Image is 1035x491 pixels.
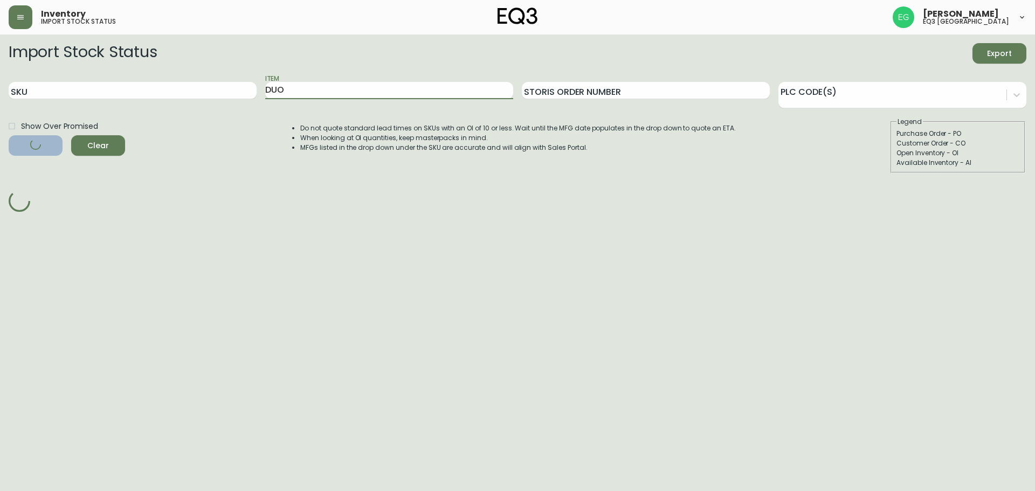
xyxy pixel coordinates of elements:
[300,133,736,143] li: When looking at OI quantities, keep masterpacks in mind.
[893,6,914,28] img: db11c1629862fe82d63d0774b1b54d2b
[9,43,157,64] h2: Import Stock Status
[300,143,736,153] li: MFGs listed in the drop down under the SKU are accurate and will align with Sales Portal.
[896,158,1019,168] div: Available Inventory - AI
[972,43,1026,64] button: Export
[41,18,116,25] h5: import stock status
[981,47,1018,60] span: Export
[896,139,1019,148] div: Customer Order - CO
[923,10,999,18] span: [PERSON_NAME]
[896,129,1019,139] div: Purchase Order - PO
[80,139,116,153] span: Clear
[21,121,98,132] span: Show Over Promised
[41,10,86,18] span: Inventory
[896,148,1019,158] div: Open Inventory - OI
[498,8,537,25] img: logo
[923,18,1009,25] h5: eq3 [GEOGRAPHIC_DATA]
[300,123,736,133] li: Do not quote standard lead times on SKUs with an OI of 10 or less. Wait until the MFG date popula...
[896,117,923,127] legend: Legend
[71,135,125,156] button: Clear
